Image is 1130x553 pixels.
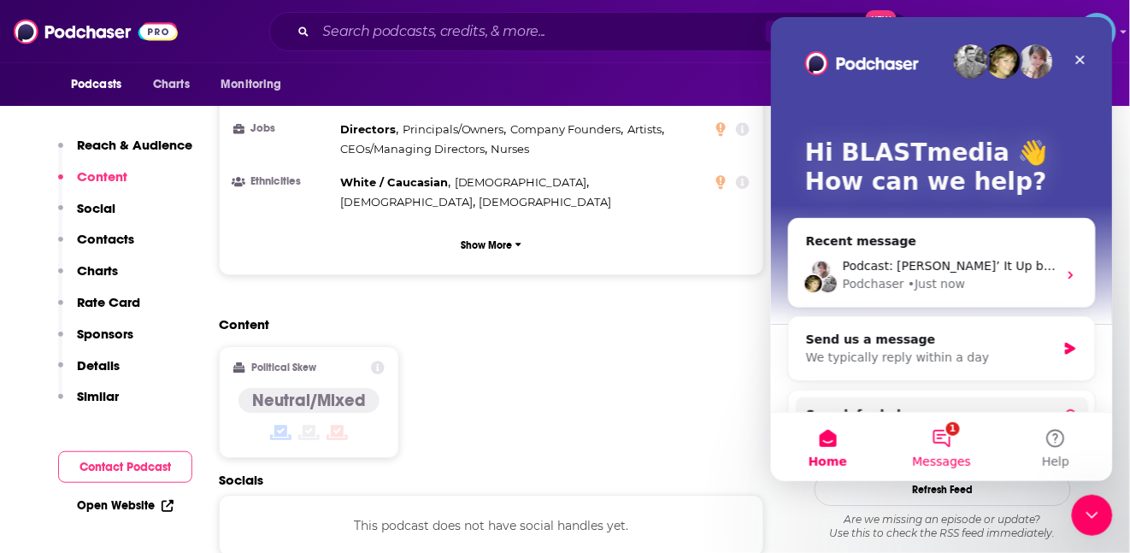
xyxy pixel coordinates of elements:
[153,73,190,97] span: Charts
[771,17,1113,481] iframe: Intercom live chat
[58,388,119,420] button: Similar
[142,68,200,101] a: Charts
[77,357,120,374] p: Details
[403,122,504,136] span: Principals/Owners
[491,142,530,156] span: Nurses
[462,239,513,251] p: Show More
[77,262,118,279] p: Charts
[58,168,127,200] button: Content
[58,294,140,326] button: Rate Card
[35,314,285,332] div: Send us a message
[340,122,396,136] span: Directors
[1072,495,1113,536] iframe: Intercom live chat
[233,176,333,187] h3: Ethnicities
[77,200,115,216] p: Social
[58,137,192,168] button: Reach & Audience
[77,231,134,247] p: Contacts
[77,294,140,310] p: Rate Card
[294,27,325,58] div: Close
[340,175,448,189] span: White / Caucasian
[455,173,590,192] span: ,
[58,200,115,232] button: Social
[219,316,750,332] h2: Content
[77,326,133,342] p: Sponsors
[58,451,192,483] button: Contact Podcast
[815,513,1071,540] div: Are we missing an episode or update? Use this to check the RSS feed immediately.
[72,258,133,276] div: Podchaser
[77,498,174,513] a: Open Website
[14,15,178,48] img: Podchaser - Follow, Share and Rate Podcasts
[71,73,121,97] span: Podcasts
[58,357,120,389] button: Details
[627,120,664,139] span: ,
[340,173,450,192] span: ,
[77,168,127,185] p: Content
[511,122,621,136] span: Company Founders
[17,299,325,364] div: Send us a messageWe typically reply within a day
[233,123,333,134] h3: Jobs
[59,68,144,101] button: open menu
[316,18,766,45] input: Search podcasts, credits, & more...
[35,332,285,350] div: We typically reply within a day
[142,438,201,450] span: Messages
[252,362,317,374] h2: Political Skew
[252,390,366,411] h4: Neutral/Mixed
[77,388,119,404] p: Similar
[221,73,281,97] span: Monitoring
[38,438,76,450] span: Home
[340,120,398,139] span: ,
[233,229,750,261] button: Show More
[209,68,303,101] button: open menu
[340,195,473,209] span: [DEMOGRAPHIC_DATA]
[455,175,587,189] span: [DEMOGRAPHIC_DATA]
[1079,13,1116,50] img: User Profile
[511,120,624,139] span: ,
[340,192,475,212] span: ,
[271,438,298,450] span: Help
[35,389,138,407] span: Search for help
[766,21,797,43] span: ⌘ K
[228,396,342,464] button: Help
[269,12,912,51] div: Search podcasts, credits, & more...
[58,262,118,294] button: Charts
[58,326,133,357] button: Sponsors
[403,120,507,139] span: ,
[114,396,227,464] button: Messages
[25,380,317,415] button: Search for help
[77,137,192,153] p: Reach & Audience
[815,473,1071,506] button: Refresh Feed
[340,142,485,156] span: CEOs/Managing Directors
[219,472,764,488] h2: Socials
[627,122,662,136] span: Artists
[340,139,487,159] span: ,
[1079,13,1116,50] button: Show profile menu
[137,258,194,276] div: • Just now
[480,195,612,209] span: [DEMOGRAPHIC_DATA]
[58,231,134,262] button: Contacts
[866,10,897,26] span: New
[1079,13,1116,50] span: Logged in as BLASTmedia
